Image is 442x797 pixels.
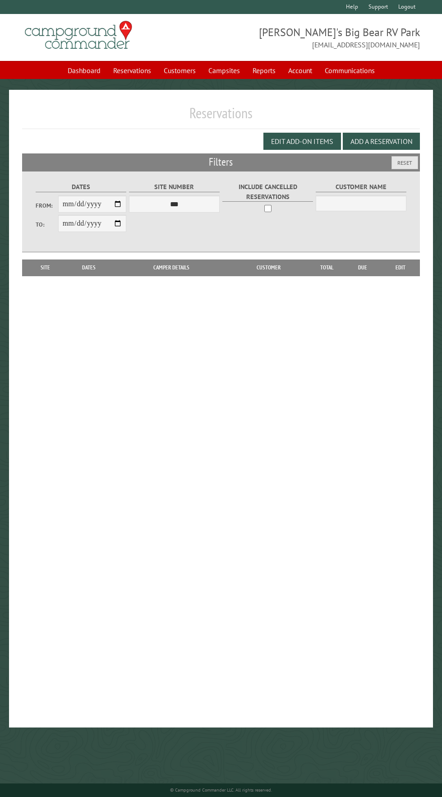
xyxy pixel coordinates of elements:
[108,62,157,79] a: Reservations
[22,153,420,171] h2: Filters
[27,259,64,276] th: Site
[203,62,245,79] a: Campsites
[247,62,281,79] a: Reports
[221,25,420,50] span: [PERSON_NAME]'s Big Bear RV Park [EMAIL_ADDRESS][DOMAIN_NAME]
[263,133,341,150] button: Edit Add-on Items
[283,62,318,79] a: Account
[316,182,406,192] label: Customer Name
[158,62,201,79] a: Customers
[36,201,58,210] label: From:
[229,259,308,276] th: Customer
[381,259,420,276] th: Edit
[319,62,380,79] a: Communications
[36,220,58,229] label: To:
[64,259,114,276] th: Dates
[170,787,272,793] small: © Campground Commander LLC. All rights reserved.
[22,104,420,129] h1: Reservations
[222,182,313,202] label: Include Cancelled Reservations
[343,133,420,150] button: Add a Reservation
[129,182,220,192] label: Site Number
[36,182,126,192] label: Dates
[22,18,135,53] img: Campground Commander
[345,259,381,276] th: Due
[114,259,229,276] th: Camper Details
[391,156,418,169] button: Reset
[308,259,345,276] th: Total
[62,62,106,79] a: Dashboard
